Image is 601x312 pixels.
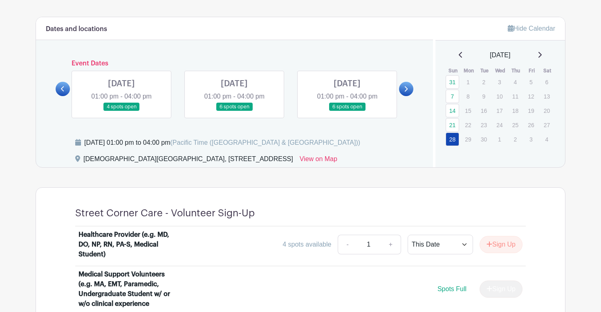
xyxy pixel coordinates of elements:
p: 26 [524,119,538,131]
span: [DATE] [490,50,510,60]
p: 19 [524,104,538,117]
p: 20 [540,104,554,117]
th: Thu [508,67,524,75]
div: Healthcare Provider (e.g. MD, DO, NP, RN, PA-S, Medical Student) [78,230,180,259]
a: 14 [446,104,459,117]
p: 25 [509,119,522,131]
div: 4 spots available [283,240,331,249]
p: 24 [493,119,506,131]
p: 22 [461,119,475,131]
p: 4 [540,133,554,146]
p: 17 [493,104,506,117]
p: 29 [461,133,475,146]
p: 11 [509,90,522,103]
a: 31 [446,75,459,89]
p: 1 [461,76,475,88]
span: (Pacific Time ([GEOGRAPHIC_DATA] & [GEOGRAPHIC_DATA])) [170,139,360,146]
p: 8 [461,90,475,103]
p: 3 [493,76,506,88]
a: - [338,235,357,254]
a: 28 [446,132,459,146]
p: 3 [524,133,538,146]
p: 27 [540,119,554,131]
a: View on Map [300,154,337,167]
h6: Event Dates [70,60,399,67]
p: 23 [477,119,491,131]
p: 2 [509,133,522,146]
div: [DATE] 01:00 pm to 04:00 pm [84,138,360,148]
a: 7 [446,90,459,103]
p: 9 [477,90,491,103]
p: 2 [477,76,491,88]
p: 12 [524,90,538,103]
p: 5 [524,76,538,88]
p: 10 [493,90,506,103]
div: Medical Support Volunteers (e.g. MA, EMT, Paramedic, Undergraduate Student w/ or w/o clinical exp... [78,269,180,309]
th: Wed [492,67,508,75]
th: Tue [477,67,493,75]
th: Sun [445,67,461,75]
a: 21 [446,118,459,132]
p: 13 [540,90,554,103]
p: 16 [477,104,491,117]
span: Spots Full [437,285,466,292]
p: 1 [493,133,506,146]
p: 30 [477,133,491,146]
h4: Street Corner Care - Volunteer Sign-Up [75,207,255,219]
button: Sign Up [480,236,523,253]
div: [DEMOGRAPHIC_DATA][GEOGRAPHIC_DATA], [STREET_ADDRESS] [83,154,293,167]
a: + [381,235,401,254]
th: Fri [524,67,540,75]
p: 4 [509,76,522,88]
p: 18 [509,104,522,117]
p: 15 [461,104,475,117]
h6: Dates and locations [46,25,107,33]
a: Hide Calendar [508,25,555,32]
th: Sat [540,67,556,75]
p: 6 [540,76,554,88]
th: Mon [461,67,477,75]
